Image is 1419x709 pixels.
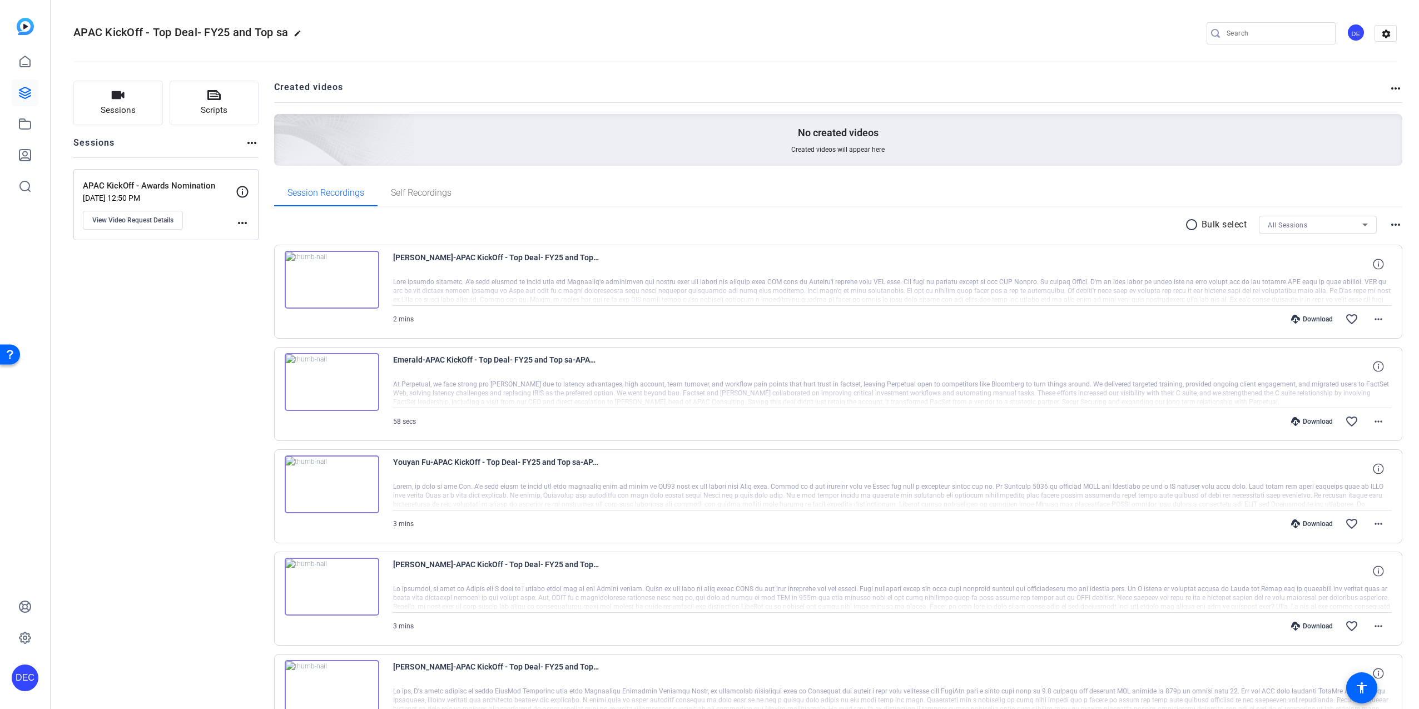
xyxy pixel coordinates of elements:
mat-icon: more_horiz [1372,313,1385,326]
h2: Created videos [274,81,1390,102]
p: No created videos [798,126,879,140]
mat-icon: more_horiz [1389,82,1402,95]
span: Sessions [101,104,136,117]
span: Emerald-APAC KickOff - Top Deal- FY25 and Top sa-APAC KickOff - Awards Nomination-1756950005840-s... [393,353,599,380]
button: Scripts [170,81,259,125]
span: Scripts [201,104,227,117]
button: View Video Request Details [83,211,183,230]
div: DEC [12,665,38,691]
img: thumb-nail [285,558,379,616]
h2: Sessions [73,136,115,157]
mat-icon: favorite_border [1345,415,1358,428]
img: thumb-nail [285,353,379,411]
img: blue-gradient.svg [17,18,34,35]
mat-icon: favorite_border [1345,313,1358,326]
div: Download [1286,417,1338,426]
span: 58 secs [393,418,416,425]
span: View Video Request Details [92,216,173,225]
mat-icon: more_horiz [1372,517,1385,530]
span: [PERSON_NAME]-APAC KickOff - Top Deal- FY25 and Top sa-APAC KickOff - Awards Nomination-175697854... [393,251,599,277]
mat-icon: accessibility [1355,681,1368,695]
p: [DATE] 12:50 PM [83,194,236,202]
span: APAC KickOff - Top Deal- FY25 and Top sa [73,26,288,39]
mat-icon: favorite_border [1345,619,1358,633]
input: Search [1227,27,1327,40]
mat-icon: favorite_border [1345,517,1358,530]
mat-icon: more_horiz [245,136,259,150]
span: Session Recordings [287,189,364,197]
mat-icon: more_horiz [1372,619,1385,633]
mat-icon: more_horiz [1372,415,1385,428]
div: DE [1347,23,1365,42]
span: Created videos will appear here [791,145,885,154]
div: Download [1286,622,1338,631]
span: All Sessions [1268,221,1307,229]
p: Bulk select [1202,218,1247,231]
p: APAC KickOff - Awards Nomination [83,180,236,192]
span: 2 mins [393,315,414,323]
button: Sessions [73,81,163,125]
img: thumb-nail [285,455,379,513]
div: Download [1286,519,1338,528]
ngx-avatar: David Edric Collado [1347,23,1366,43]
img: thumb-nail [285,251,379,309]
span: 3 mins [393,622,414,630]
span: 3 mins [393,520,414,528]
div: Download [1286,315,1338,324]
mat-icon: radio_button_unchecked [1185,218,1202,231]
mat-icon: more_horiz [1389,218,1402,231]
span: Self Recordings [391,189,451,197]
mat-icon: settings [1375,26,1397,42]
mat-icon: more_horiz [236,216,249,230]
mat-icon: edit [294,29,307,43]
span: [PERSON_NAME]-APAC KickOff - Top Deal- FY25 and Top sa-APAC KickOff - Awards Nomination-175690241... [393,558,599,584]
img: Creted videos background [150,4,415,245]
span: [PERSON_NAME]-APAC KickOff - Top Deal- FY25 and Top sa-APAC KickOff - Awards Nomination-175679180... [393,660,599,687]
span: Youyan Fu-APAC KickOff - Top Deal- FY25 and Top sa-APAC KickOff - Awards Nomination-1756917939750... [393,455,599,482]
